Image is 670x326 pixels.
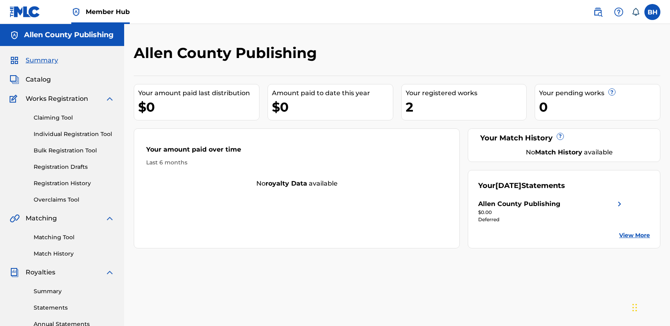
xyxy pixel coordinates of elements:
[272,98,393,116] div: $0
[34,179,115,188] a: Registration History
[266,180,307,187] strong: royalty data
[478,209,624,216] div: $0.00
[34,146,115,155] a: Bulk Registration Tool
[34,114,115,122] a: Claiming Tool
[138,98,259,116] div: $0
[34,250,115,258] a: Match History
[632,296,637,320] div: Drag
[535,148,582,156] strong: Match History
[138,88,259,98] div: Your amount paid last distribution
[86,7,130,16] span: Member Hub
[632,8,640,16] div: Notifications
[539,98,660,116] div: 0
[105,94,115,104] img: expand
[26,214,57,223] span: Matching
[614,7,624,17] img: help
[26,268,55,277] span: Royalties
[10,214,20,223] img: Matching
[539,88,660,98] div: Your pending works
[478,133,650,144] div: Your Match History
[34,163,115,171] a: Registration Drafts
[495,181,521,190] span: [DATE]
[34,196,115,204] a: Overclaims Tool
[10,30,19,40] img: Accounts
[590,4,606,20] a: Public Search
[34,287,115,296] a: Summary
[272,88,393,98] div: Amount paid to date this year
[105,214,115,223] img: expand
[34,130,115,138] a: Individual Registration Tool
[10,94,20,104] img: Works Registration
[609,89,615,95] span: ?
[71,7,81,17] img: Top Rightsholder
[10,75,51,84] a: CatalogCatalog
[24,30,114,40] h5: Allen County Publishing
[611,4,627,20] div: Help
[630,288,670,326] iframe: Chat Widget
[619,231,650,240] a: View More
[105,268,115,277] img: expand
[26,94,88,104] span: Works Registration
[557,133,563,140] span: ?
[26,56,58,65] span: Summary
[134,179,459,188] div: No available
[478,180,565,191] div: Your Statements
[146,158,447,167] div: Last 6 months
[644,4,660,20] div: User Menu
[10,56,19,65] img: Summary
[406,98,527,116] div: 2
[615,199,624,209] img: right chevron icon
[488,148,650,157] div: No available
[146,145,447,158] div: Your amount paid over time
[406,88,527,98] div: Your registered works
[34,304,115,312] a: Statements
[593,7,603,17] img: search
[478,199,560,209] div: Allen County Publishing
[134,44,321,62] h2: Allen County Publishing
[10,56,58,65] a: SummarySummary
[34,233,115,242] a: Matching Tool
[10,6,40,18] img: MLC Logo
[478,216,624,223] div: Deferred
[10,75,19,84] img: Catalog
[10,268,19,277] img: Royalties
[478,199,624,223] a: Allen County Publishingright chevron icon$0.00Deferred
[26,75,51,84] span: Catalog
